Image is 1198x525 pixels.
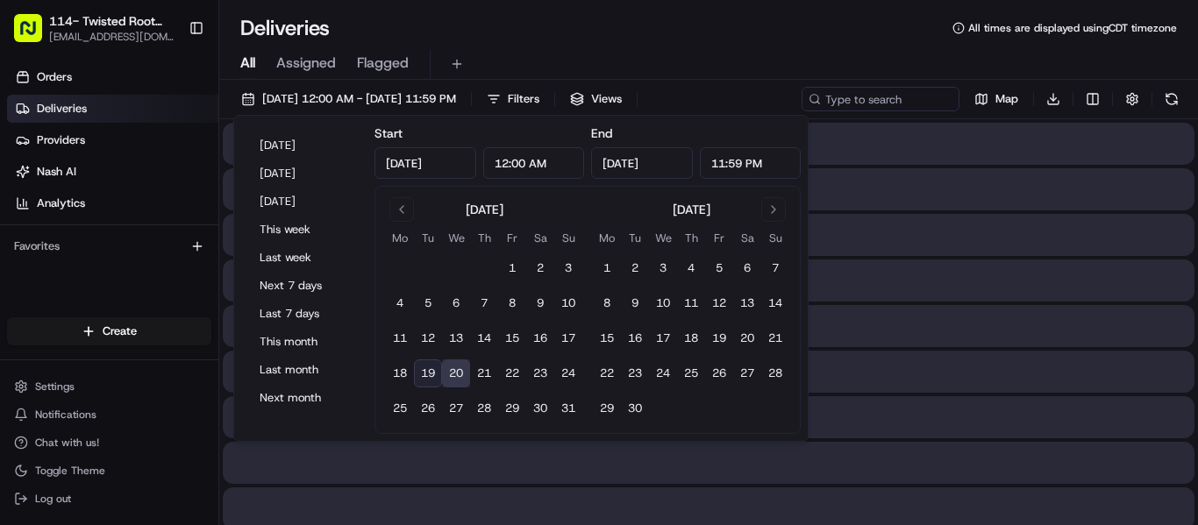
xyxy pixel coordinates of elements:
[252,273,357,298] button: Next 7 days
[673,201,710,218] div: [DATE]
[7,95,218,123] a: Deliveries
[49,30,175,44] button: [EMAIL_ADDRESS][DOMAIN_NAME]
[761,289,789,317] button: 14
[705,289,733,317] button: 12
[621,229,649,247] th: Tuesday
[677,229,705,247] th: Thursday
[60,167,288,185] div: Start new chat
[414,394,442,422] button: 26
[357,53,409,74] span: Flagged
[733,229,761,247] th: Saturday
[466,201,503,218] div: [DATE]
[761,359,789,387] button: 28
[498,359,526,387] button: 22
[386,289,414,317] button: 4
[483,147,585,179] input: Time
[386,394,414,422] button: 25
[7,126,218,154] a: Providers
[386,229,414,247] th: Monday
[252,386,357,410] button: Next month
[593,289,621,317] button: 8
[374,125,403,141] label: Start
[148,256,162,270] div: 💻
[35,464,105,478] span: Toggle Theme
[46,113,289,131] input: Clear
[442,359,470,387] button: 20
[1159,87,1184,111] button: Refresh
[621,324,649,352] button: 16
[124,296,212,310] a: Powered byPylon
[470,359,498,387] button: 21
[103,323,137,339] span: Create
[498,254,526,282] button: 1
[240,14,330,42] h1: Deliveries
[7,63,218,91] a: Orders
[554,254,582,282] button: 3
[386,359,414,387] button: 18
[733,289,761,317] button: 13
[498,289,526,317] button: 8
[705,324,733,352] button: 19
[554,324,582,352] button: 17
[386,324,414,352] button: 11
[526,324,554,352] button: 16
[498,229,526,247] th: Friday
[700,147,802,179] input: Time
[470,324,498,352] button: 14
[252,189,357,214] button: [DATE]
[298,173,319,194] button: Start new chat
[141,247,289,279] a: 💻API Documentation
[677,254,705,282] button: 4
[554,394,582,422] button: 31
[470,394,498,422] button: 28
[7,317,211,345] button: Create
[733,324,761,352] button: 20
[7,430,211,455] button: Chat with us!
[593,394,621,422] button: 29
[526,394,554,422] button: 30
[591,147,693,179] input: Date
[49,12,175,30] button: 114- Twisted Root Burger - Plano
[677,359,705,387] button: 25
[761,324,789,352] button: 21
[621,359,649,387] button: 23
[649,359,677,387] button: 24
[374,147,476,179] input: Date
[442,289,470,317] button: 6
[35,492,71,506] span: Log out
[508,91,539,107] span: Filters
[252,133,357,158] button: [DATE]
[761,254,789,282] button: 7
[554,359,582,387] button: 24
[554,289,582,317] button: 10
[414,359,442,387] button: 19
[35,408,96,422] span: Notifications
[442,324,470,352] button: 13
[18,167,49,199] img: 1736555255976-a54dd68f-1ca7-489b-9aae-adbdc363a1c4
[677,289,705,317] button: 11
[7,402,211,427] button: Notifications
[18,256,32,270] div: 📗
[705,254,733,282] button: 5
[7,232,211,260] div: Favorites
[593,324,621,352] button: 15
[591,125,612,141] label: End
[35,436,99,450] span: Chat with us!
[705,229,733,247] th: Friday
[649,324,677,352] button: 17
[479,87,547,111] button: Filters
[649,254,677,282] button: 3
[593,229,621,247] th: Monday
[166,254,282,272] span: API Documentation
[252,330,357,354] button: This month
[442,229,470,247] th: Wednesday
[233,87,464,111] button: [DATE] 12:00 AM - [DATE] 11:59 PM
[252,217,357,242] button: This week
[593,359,621,387] button: 22
[35,254,134,272] span: Knowledge Base
[35,380,75,394] span: Settings
[414,289,442,317] button: 5
[649,289,677,317] button: 10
